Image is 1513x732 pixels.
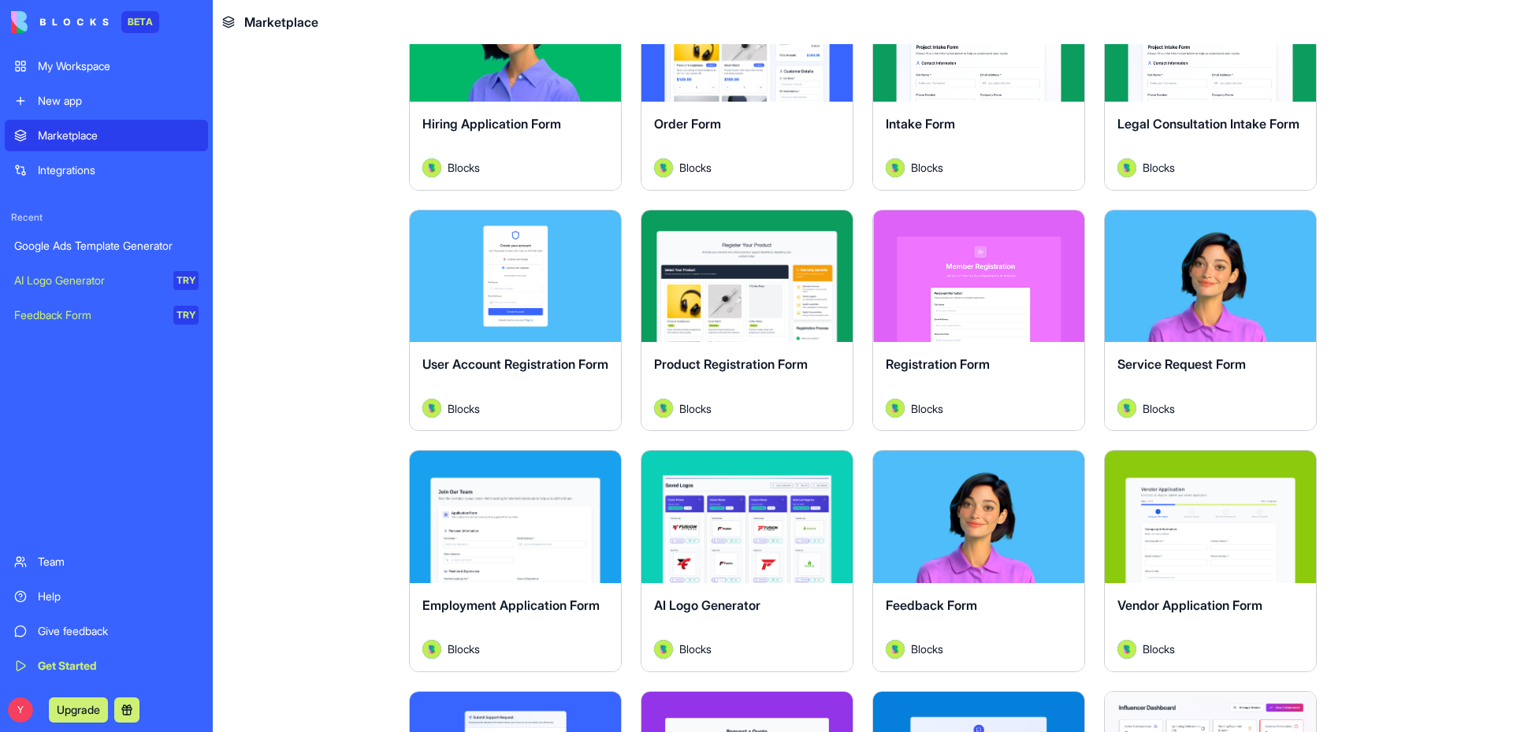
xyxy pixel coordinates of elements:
[38,93,199,109] div: New app
[5,581,208,612] a: Help
[173,271,199,290] div: TRY
[448,641,480,657] span: Blocks
[654,158,673,177] img: Avatar
[654,356,808,372] span: Product Registration Form
[654,640,673,659] img: Avatar
[886,640,905,659] img: Avatar
[654,399,673,418] img: Avatar
[911,159,943,176] span: Blocks
[422,597,600,613] span: Employment Application Form
[244,13,318,32] span: Marketplace
[1117,597,1262,613] span: Vendor Application Form
[886,356,990,372] span: Registration Form
[5,265,208,296] a: AI Logo GeneratorTRY
[173,306,199,325] div: TRY
[886,116,955,132] span: Intake Form
[886,597,977,613] span: Feedback Form
[911,400,943,417] span: Blocks
[409,450,622,672] a: Employment Application FormAvatarBlocks
[422,356,608,372] span: User Account Registration Form
[1117,158,1136,177] img: Avatar
[38,589,199,604] div: Help
[1143,159,1175,176] span: Blocks
[8,697,33,723] span: Y
[422,399,441,418] img: Avatar
[422,640,441,659] img: Avatar
[121,11,159,33] div: BETA
[38,162,199,178] div: Integrations
[1117,116,1299,132] span: Legal Consultation Intake Form
[422,116,561,132] span: Hiring Application Form
[14,238,199,254] div: Google Ads Template Generator
[409,210,622,432] a: User Account Registration FormAvatarBlocks
[5,50,208,82] a: My Workspace
[38,128,199,143] div: Marketplace
[679,400,712,417] span: Blocks
[5,650,208,682] a: Get Started
[5,85,208,117] a: New app
[38,623,199,639] div: Give feedback
[5,154,208,186] a: Integrations
[5,546,208,578] a: Team
[38,58,199,74] div: My Workspace
[1104,450,1317,672] a: Vendor Application FormAvatarBlocks
[886,399,905,418] img: Avatar
[5,230,208,262] a: Google Ads Template Generator
[654,597,760,613] span: AI Logo Generator
[679,159,712,176] span: Blocks
[14,307,162,323] div: Feedback Form
[11,11,159,33] a: BETA
[886,158,905,177] img: Avatar
[5,120,208,151] a: Marketplace
[679,641,712,657] span: Blocks
[14,273,162,288] div: AI Logo Generator
[5,211,208,224] span: Recent
[641,210,853,432] a: Product Registration FormAvatarBlocks
[1143,641,1175,657] span: Blocks
[38,658,199,674] div: Get Started
[49,701,108,717] a: Upgrade
[38,554,199,570] div: Team
[448,400,480,417] span: Blocks
[5,299,208,331] a: Feedback FormTRY
[1104,210,1317,432] a: Service Request FormAvatarBlocks
[11,11,109,33] img: logo
[1143,400,1175,417] span: Blocks
[448,159,480,176] span: Blocks
[422,158,441,177] img: Avatar
[1117,399,1136,418] img: Avatar
[872,450,1085,672] a: Feedback FormAvatarBlocks
[641,450,853,672] a: AI Logo GeneratorAvatarBlocks
[654,116,721,132] span: Order Form
[1117,356,1246,372] span: Service Request Form
[5,615,208,647] a: Give feedback
[872,210,1085,432] a: Registration FormAvatarBlocks
[911,641,943,657] span: Blocks
[49,697,108,723] button: Upgrade
[1117,640,1136,659] img: Avatar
